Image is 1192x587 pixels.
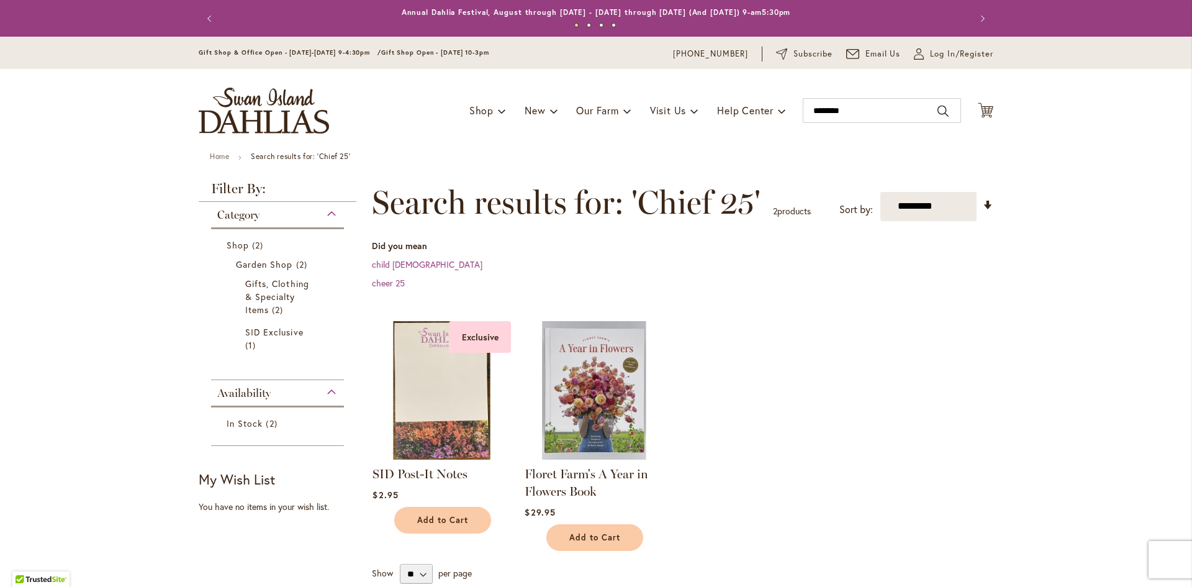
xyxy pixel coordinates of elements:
span: 2 [296,258,310,271]
span: Show [372,567,393,579]
span: New [525,104,545,117]
span: Our Farm [576,104,618,117]
span: Visit Us [650,104,686,117]
a: In Stock 2 [227,417,332,430]
button: 4 of 4 [612,23,616,27]
button: 2 of 4 [587,23,591,27]
span: Add to Cart [417,515,468,526]
span: Email Us [865,48,901,60]
button: Previous [199,6,223,31]
a: Garden Shop [236,258,322,271]
button: 3 of 4 [599,23,603,27]
span: Subscribe [793,48,833,60]
a: SID Post-It Notes [372,466,467,481]
iframe: Launch Accessibility Center [9,543,44,578]
span: Shop [227,239,249,251]
a: Gifts, Clothing &amp; Specialty Items [245,277,313,316]
span: Add to Cart [569,532,620,543]
span: Gift Shop & Office Open - [DATE]-[DATE] 9-4:30pm / [199,48,381,57]
span: Search results for: 'Chief 25' [372,184,761,221]
a: Log In/Register [914,48,993,60]
button: 1 of 4 [574,23,579,27]
a: store logo [199,88,329,134]
a: Floret Farm's A Year in Flowers Book [525,466,648,499]
span: per page [438,567,472,579]
span: Help Center [717,104,774,117]
span: 2 [252,239,266,252]
span: Garden Shop [236,258,293,270]
span: 2 [272,303,286,316]
button: Add to Cart [394,507,491,534]
a: Annual Dahlia Festival, August through [DATE] - [DATE] through [DATE] (And [DATE]) 9-am5:30pm [402,7,791,17]
img: Floret Farm's A Year in Flowers Book [525,321,663,460]
strong: Filter By: [199,182,356,202]
img: SID POST-IT NOTES [372,321,511,460]
a: SID POST-IT NOTES Exclusive [372,450,511,462]
dt: Did you mean [372,240,993,252]
div: You have no items in your wish list. [199,501,364,513]
strong: Search results for: 'Chief 25' [251,152,350,161]
span: Category [217,208,260,222]
a: Email Us [846,48,901,60]
a: [PHONE_NUMBER] [673,48,748,60]
button: Add to Cart [546,524,643,551]
span: In Stock [227,417,263,429]
span: Log In/Register [930,48,993,60]
a: SID Exclusive [245,325,313,352]
a: cheer 25 [372,277,405,289]
span: $2.95 [372,489,398,501]
a: Home [210,152,229,161]
span: Shop [469,104,494,117]
span: 2 [773,205,777,217]
button: Next [968,6,993,31]
a: Floret Farm's A Year in Flowers Book [525,450,663,462]
span: Availability [217,386,271,400]
span: SID Exclusive [245,326,304,338]
span: $29.95 [525,506,555,518]
strong: My Wish List [199,470,275,488]
a: Shop [227,239,332,252]
span: Gift Shop Open - [DATE] 10-3pm [381,48,489,57]
span: 2 [266,417,280,430]
span: 1 [245,339,259,352]
div: Exclusive [449,321,511,353]
label: Sort by: [839,198,873,221]
a: child [DEMOGRAPHIC_DATA] [372,258,482,270]
p: products [773,201,811,221]
span: Gifts, Clothing & Specialty Items [245,278,309,316]
a: Subscribe [776,48,833,60]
